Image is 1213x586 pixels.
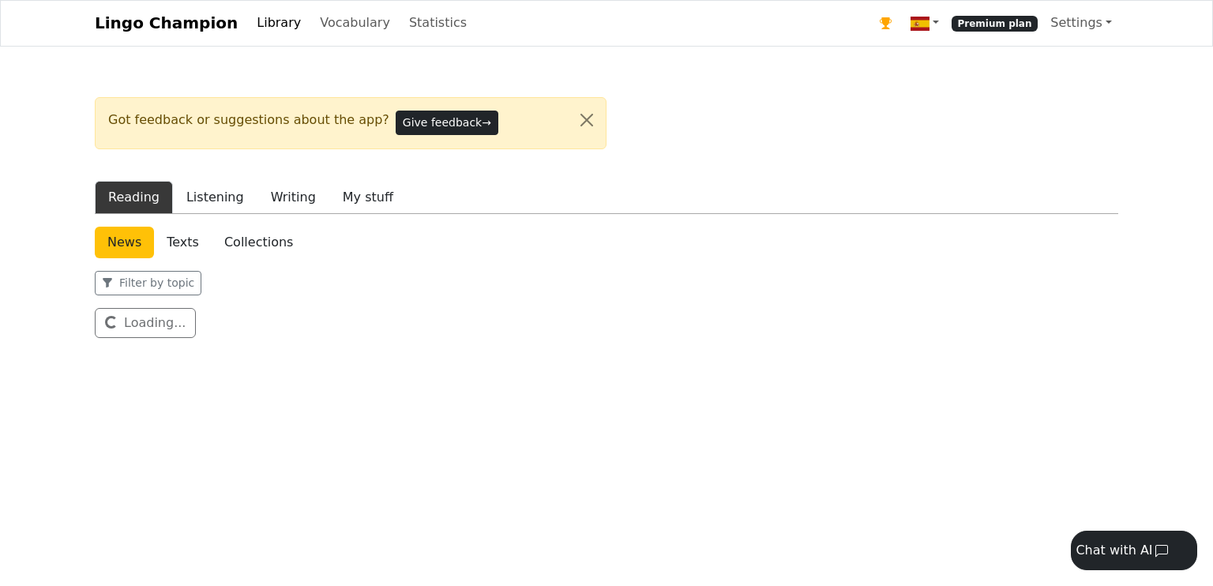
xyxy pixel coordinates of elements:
a: Premium plan [945,7,1045,39]
span: Premium plan [952,16,1038,32]
button: Listening [173,181,257,214]
a: News [95,227,154,258]
button: My stuff [329,181,407,214]
a: Settings [1044,7,1118,39]
a: Statistics [403,7,473,39]
button: Filter by topic [95,271,201,295]
a: Texts [154,227,212,258]
div: Chat with AI [1076,541,1152,560]
button: Chat with AI [1071,531,1197,570]
button: Close alert [568,98,606,142]
span: Got feedback or suggestions about the app? [108,111,389,130]
a: Lingo Champion [95,7,238,39]
button: Give feedback→ [396,111,498,135]
a: Library [250,7,307,39]
a: Vocabulary [314,7,396,39]
button: Reading [95,181,173,214]
button: Writing [257,181,329,214]
img: es.svg [911,14,929,33]
a: Collections [212,227,306,258]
